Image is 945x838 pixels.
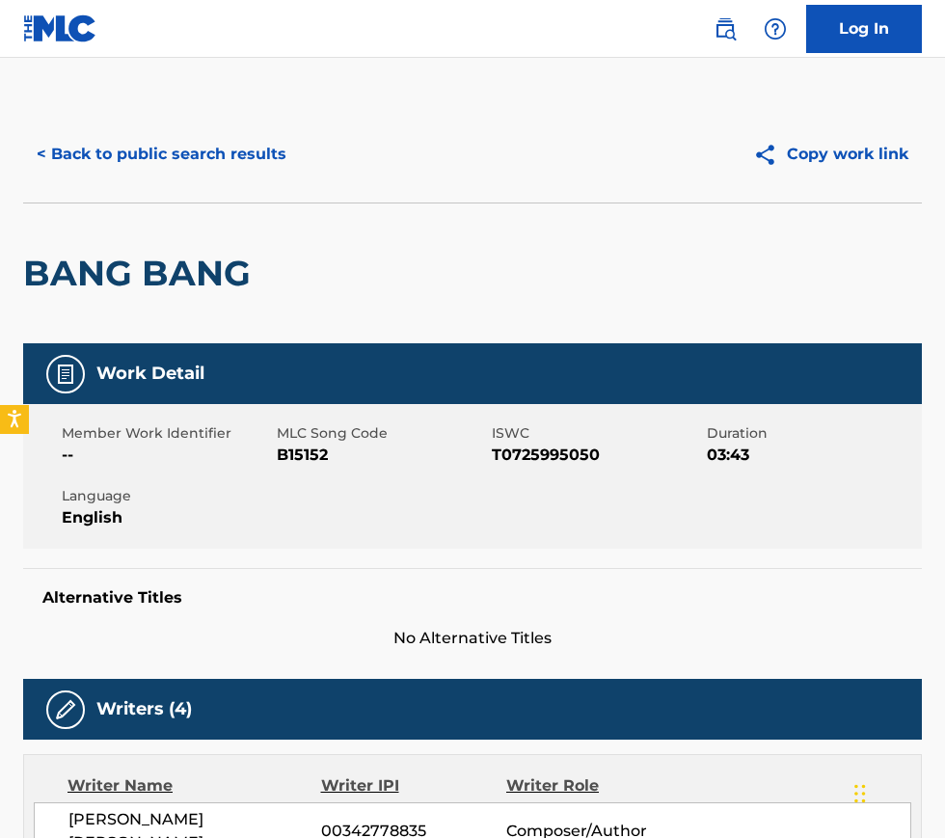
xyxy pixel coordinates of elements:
span: Duration [707,423,917,444]
h5: Work Detail [96,363,204,385]
div: Writer IPI [321,774,507,797]
a: Public Search [706,10,744,48]
img: Copy work link [753,143,787,167]
span: -- [62,444,272,467]
div: Help [756,10,795,48]
h5: Alternative Titles [42,588,903,608]
span: No Alternative Titles [23,627,922,650]
iframe: Chat Widget [849,745,945,838]
span: ISWC [492,423,702,444]
span: Member Work Identifier [62,423,272,444]
h5: Writers (4) [96,698,192,720]
img: MLC Logo [23,14,97,42]
a: Log In [806,5,922,53]
img: help [764,17,787,41]
button: Copy work link [740,130,922,178]
img: Writers [54,698,77,721]
div: Writer Role [506,774,675,797]
img: search [714,17,737,41]
span: T0725995050 [492,444,702,467]
h2: BANG BANG [23,252,260,295]
span: B15152 [277,444,487,467]
span: English [62,506,272,529]
span: Language [62,486,272,506]
img: Work Detail [54,363,77,386]
span: 03:43 [707,444,917,467]
span: MLC Song Code [277,423,487,444]
div: Writer Name [67,774,321,797]
div: Drag [854,765,866,823]
button: < Back to public search results [23,130,300,178]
